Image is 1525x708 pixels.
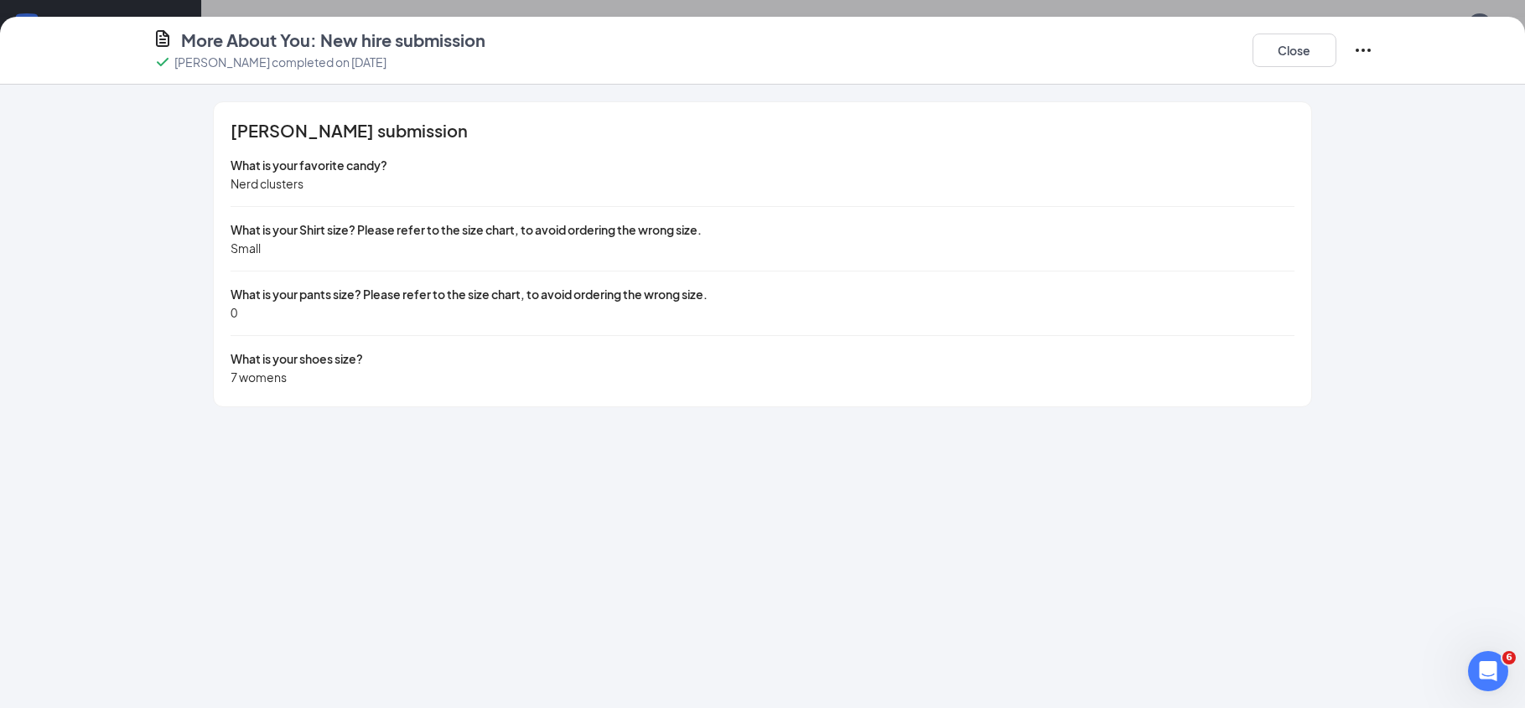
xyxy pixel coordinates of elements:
[1502,651,1516,664] span: 6
[231,122,468,139] span: [PERSON_NAME] submission
[231,351,363,366] span: What is your shoes size?
[231,370,287,385] span: 7 womens
[231,287,708,302] span: What is your pants size? Please refer to the size chart, to avoid ordering the wrong size.
[174,54,386,70] p: [PERSON_NAME] completed on [DATE]
[153,28,173,49] svg: CustomFormIcon
[181,28,485,52] h4: More About You: New hire submission
[231,176,303,191] span: Nerd clusters
[1253,34,1336,67] button: Close
[231,240,261,256] span: Small
[1468,651,1508,691] iframe: Intercom live chat
[231,158,387,173] span: What is your favorite candy?
[231,222,702,237] span: What is your Shirt size? Please refer to the size chart, to avoid ordering the wrong size.
[231,305,237,320] span: 0
[1353,40,1373,60] svg: Ellipses
[153,52,173,72] svg: Checkmark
